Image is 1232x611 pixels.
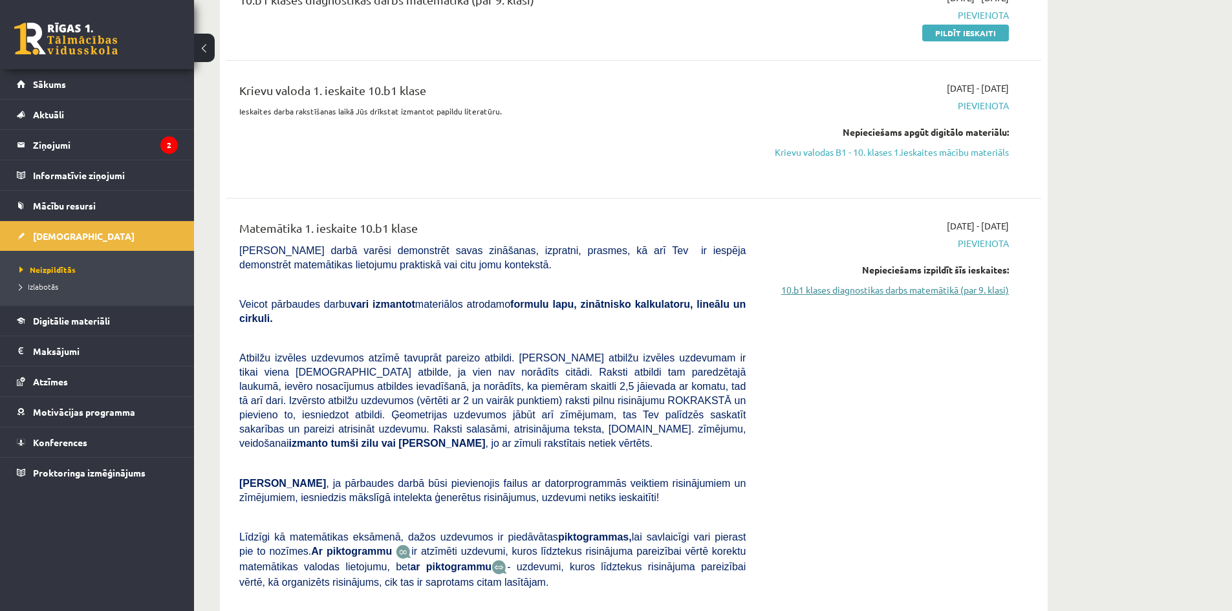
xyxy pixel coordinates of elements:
span: [PERSON_NAME] darbā varēsi demonstrēt savas zināšanas, izpratni, prasmes, kā arī Tev ir iespēja d... [239,245,746,270]
b: formulu lapu, zinātnisko kalkulatoru, lineālu un cirkuli. [239,299,746,324]
legend: Maksājumi [33,336,178,366]
a: Atzīmes [17,367,178,396]
legend: Ziņojumi [33,130,178,160]
div: Krievu valoda 1. ieskaite 10.b1 klase [239,81,746,105]
a: Neizpildītās [19,264,181,275]
p: Ieskaites darba rakstīšanas laikā Jūs drīkstat izmantot papildu literatūru. [239,105,746,117]
span: Līdzīgi kā matemātikas eksāmenā, dažos uzdevumos ir piedāvātas lai savlaicīgi vari pierast pie to... [239,531,746,557]
span: Pievienota [765,237,1009,250]
legend: Informatīvie ziņojumi [33,160,178,190]
span: [DATE] - [DATE] [947,219,1009,233]
span: , ja pārbaudes darbā būsi pievienojis failus ar datorprogrammās veiktiem risinājumiem un zīmējumi... [239,478,746,503]
a: Pildīt ieskaiti [922,25,1009,41]
span: [DATE] - [DATE] [947,81,1009,95]
span: Atzīmes [33,376,68,387]
b: vari izmantot [351,299,415,310]
span: Konferences [33,436,87,448]
span: [DEMOGRAPHIC_DATA] [33,230,135,242]
span: Mācību resursi [33,200,96,211]
span: Neizpildītās [19,264,76,275]
span: Izlabotās [19,281,58,292]
a: Sākums [17,69,178,99]
b: izmanto [289,438,328,449]
a: Rīgas 1. Tālmācības vidusskola [14,23,118,55]
a: Izlabotās [19,281,181,292]
a: Informatīvie ziņojumi [17,160,178,190]
span: ir atzīmēti uzdevumi, kuros līdztekus risinājuma pareizībai vērtē korektu matemātikas valodas lie... [239,546,746,572]
b: piktogrammas, [558,531,632,542]
b: ar piktogrammu [410,561,492,572]
a: [DEMOGRAPHIC_DATA] [17,221,178,251]
img: JfuEzvunn4EvwAAAAASUVORK5CYII= [396,544,411,559]
span: Sākums [33,78,66,90]
div: Matemātika 1. ieskaite 10.b1 klase [239,219,746,243]
a: Krievu valodas B1 - 10. klases 1.ieskaites mācību materiāls [765,145,1009,159]
b: tumši zilu vai [PERSON_NAME] [330,438,485,449]
span: Digitālie materiāli [33,315,110,327]
a: Konferences [17,427,178,457]
b: Ar piktogrammu [311,546,392,557]
a: Proktoringa izmēģinājums [17,458,178,488]
a: Aktuāli [17,100,178,129]
a: 10.b1 klases diagnostikas darbs matemātikā (par 9. klasi) [765,283,1009,297]
a: Digitālie materiāli [17,306,178,336]
span: [PERSON_NAME] [239,478,326,489]
span: Veicot pārbaudes darbu materiālos atrodamo [239,299,746,324]
a: Mācību resursi [17,191,178,220]
div: Nepieciešams apgūt digitālo materiālu: [765,125,1009,139]
span: Pievienota [765,8,1009,22]
i: 2 [160,136,178,154]
img: wKvN42sLe3LLwAAAABJRU5ErkJggg== [492,560,507,575]
span: Atbilžu izvēles uzdevumos atzīmē tavuprāt pareizo atbildi. [PERSON_NAME] atbilžu izvēles uzdevuma... [239,352,746,449]
span: Pievienota [765,99,1009,113]
a: Maksājumi [17,336,178,366]
div: Nepieciešams izpildīt šīs ieskaites: [765,263,1009,277]
span: Motivācijas programma [33,406,135,418]
span: Aktuāli [33,109,64,120]
a: Ziņojumi2 [17,130,178,160]
a: Motivācijas programma [17,397,178,427]
span: Proktoringa izmēģinājums [33,467,146,478]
